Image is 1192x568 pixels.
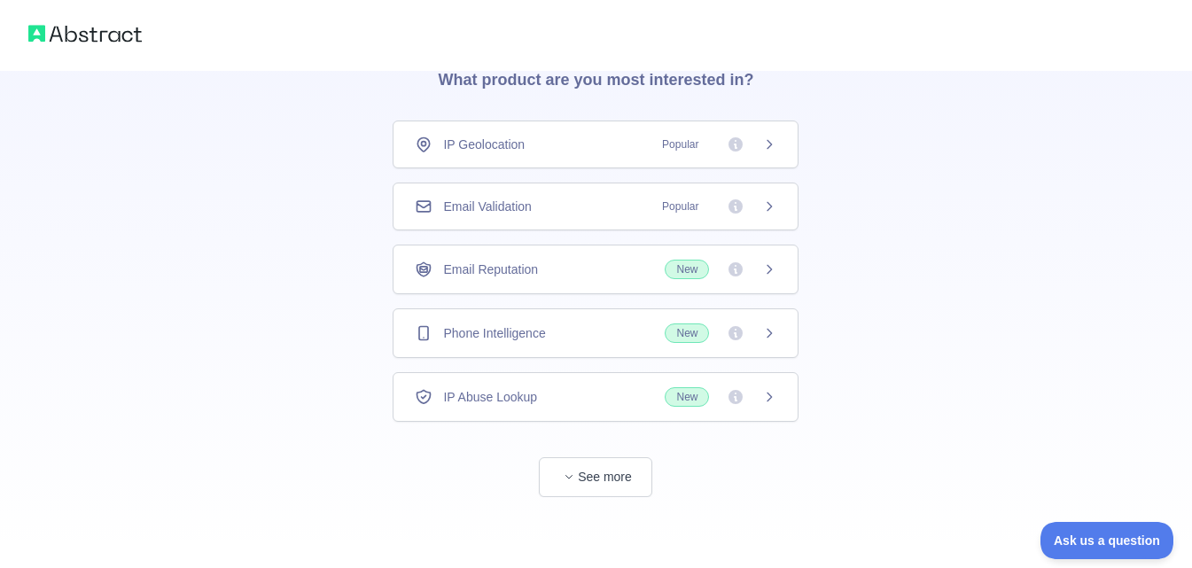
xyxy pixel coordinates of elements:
span: Email Reputation [443,261,538,278]
span: Popular [651,198,709,215]
h3: What product are you most interested in? [409,32,782,121]
span: IP Abuse Lookup [443,388,537,406]
button: See more [539,457,652,497]
span: Email Validation [443,198,531,215]
span: Phone Intelligence [443,324,545,342]
iframe: Toggle Customer Support [1040,522,1174,559]
img: Abstract logo [28,21,142,46]
span: New [665,387,709,407]
span: Popular [651,136,709,153]
span: IP Geolocation [443,136,525,153]
span: New [665,260,709,279]
span: New [665,323,709,343]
